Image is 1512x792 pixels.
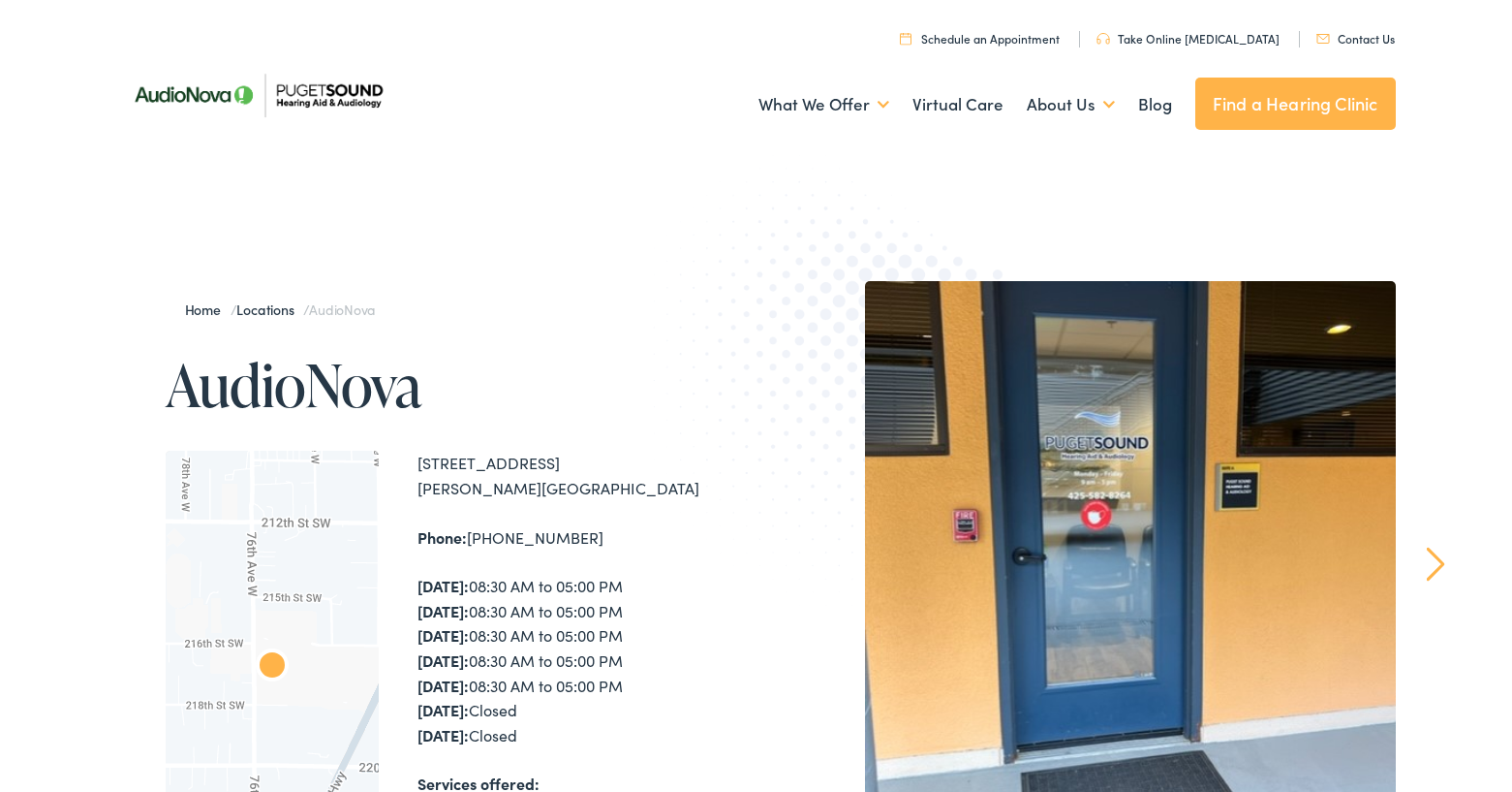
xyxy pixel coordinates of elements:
[1027,69,1115,141] a: About Us
[758,69,889,141] a: What We Offer
[417,600,469,621] strong: [DATE]:
[417,649,469,671] strong: [DATE]:
[417,526,467,548] strong: Phone:
[417,575,469,596] strong: [DATE]:
[309,300,375,319] span: AudioNova
[185,300,231,319] a: Home
[1426,547,1444,582] a: Next
[417,724,469,745] strong: [DATE]:
[912,69,1003,141] a: Virtual Care
[1195,78,1396,130] a: Find a Hearing Clinic
[1316,34,1330,44] img: utility icon
[185,300,376,319] span: / /
[249,645,295,691] div: AudioNova
[1096,33,1110,45] img: utility icon
[417,451,756,500] div: [STREET_ADDRESS] [PERSON_NAME][GEOGRAPHIC_DATA]
[166,353,756,417] h1: AudioNova
[900,32,911,45] img: utility icon
[1316,30,1395,47] a: Contact Us
[417,699,469,720] strong: [DATE]:
[417,675,469,696] strong: [DATE]:
[236,300,303,319] a: Locations
[900,30,1060,47] a: Schedule an Appointment
[1138,69,1172,141] a: Blog
[1096,30,1280,47] a: Take Online [MEDICAL_DATA]
[417,525,756,551] div: [PHONE_NUMBER]
[417,574,756,747] div: 08:30 AM to 05:00 PM 08:30 AM to 05:00 PM 08:30 AM to 05:00 PM 08:30 AM to 05:00 PM 08:30 AM to 0...
[417,624,469,646] strong: [DATE]:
